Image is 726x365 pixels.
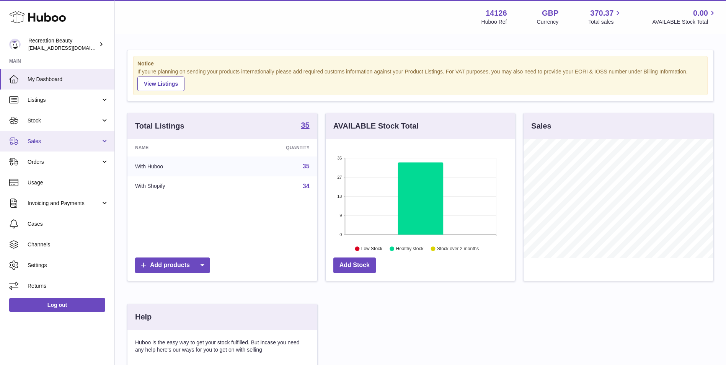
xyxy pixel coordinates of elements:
[301,121,309,129] strong: 35
[481,18,507,26] div: Huboo Ref
[590,8,613,18] span: 370.37
[339,232,342,237] text: 0
[28,138,101,145] span: Sales
[135,121,184,131] h3: Total Listings
[588,18,622,26] span: Total sales
[28,262,109,269] span: Settings
[693,8,708,18] span: 0.00
[28,200,101,207] span: Invoicing and Payments
[28,179,109,186] span: Usage
[28,282,109,290] span: Returns
[537,18,559,26] div: Currency
[135,257,210,273] a: Add products
[9,39,21,50] img: customercare@recreationbeauty.com
[28,37,97,52] div: Recreation Beauty
[396,246,424,251] text: Healthy stock
[28,117,101,124] span: Stock
[230,139,317,156] th: Quantity
[28,241,109,248] span: Channels
[337,156,342,160] text: 36
[28,76,109,83] span: My Dashboard
[137,77,184,91] a: View Listings
[486,8,507,18] strong: 14126
[303,163,310,169] a: 35
[333,121,419,131] h3: AVAILABLE Stock Total
[301,121,309,130] a: 35
[337,194,342,199] text: 18
[531,121,551,131] h3: Sales
[135,339,310,354] p: Huboo is the easy way to get your stock fulfilled. But incase you need any help here's our ways f...
[28,45,113,51] span: [EMAIL_ADDRESS][DOMAIN_NAME]
[339,213,342,218] text: 9
[361,246,383,251] text: Low Stock
[9,298,105,312] a: Log out
[652,8,717,26] a: 0.00 AVAILABLE Stock Total
[28,96,101,104] span: Listings
[127,176,230,196] td: With Shopify
[127,139,230,156] th: Name
[542,8,558,18] strong: GBP
[28,220,109,228] span: Cases
[28,158,101,166] span: Orders
[437,246,479,251] text: Stock over 2 months
[137,68,703,91] div: If you're planning on sending your products internationally please add required customs informati...
[135,312,152,322] h3: Help
[333,257,376,273] a: Add Stock
[127,156,230,176] td: With Huboo
[588,8,622,26] a: 370.37 Total sales
[337,175,342,179] text: 27
[652,18,717,26] span: AVAILABLE Stock Total
[137,60,703,67] strong: Notice
[303,183,310,189] a: 34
